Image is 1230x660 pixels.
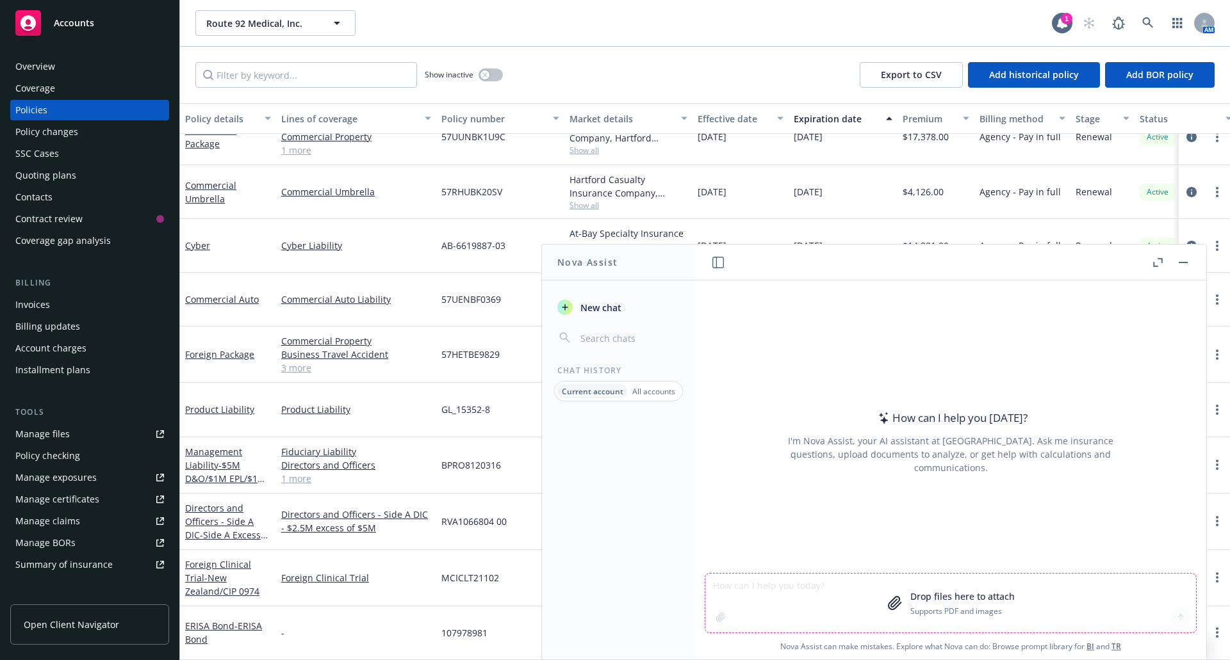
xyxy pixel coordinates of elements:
[980,112,1051,125] div: Billing method
[15,467,97,488] div: Manage exposures
[1076,130,1112,143] span: Renewal
[425,69,473,80] span: Show inactive
[570,173,687,200] div: Hartford Casualty Insurance Company, Hartford Insurance Group
[281,626,284,640] span: -
[794,112,878,125] div: Expiration date
[10,554,169,575] a: Summary of insurance
[281,112,417,125] div: Lines of coverage
[1209,402,1225,417] a: more
[903,130,949,143] span: $17,378.00
[1209,457,1225,472] a: more
[542,365,695,376] div: Chat History
[794,239,823,252] span: [DATE]
[564,103,693,134] button: Market details
[910,590,1015,603] p: Drop files here to attach
[281,361,431,374] a: 3 more
[794,185,823,198] span: [DATE]
[15,165,76,186] div: Quoting plans
[1106,10,1131,36] a: Report a Bug
[10,56,169,77] a: Overview
[903,185,944,198] span: $4,126.00
[1209,513,1225,529] a: more
[10,277,169,289] div: Billing
[10,338,169,358] a: Account charges
[1184,238,1199,254] a: circleInformation
[1140,112,1218,125] div: Status
[1209,292,1225,307] a: more
[570,112,673,125] div: Market details
[552,296,685,319] button: New chat
[441,130,505,143] span: 57UUNBK1U9C
[898,103,974,134] button: Premium
[1086,641,1094,652] a: BI
[980,239,1061,252] span: Agency - Pay in full
[441,515,507,528] span: RVA1066804 00
[10,143,169,164] a: SSC Cases
[974,103,1070,134] button: Billing method
[15,187,53,207] div: Contacts
[281,293,431,306] a: Commercial Auto Liability
[281,143,431,157] a: 1 more
[570,227,687,254] div: At-Bay Specialty Insurance Company, At-Bay, Inc., CRC Group
[195,10,356,36] button: Route 92 Medical, Inc.
[698,112,769,125] div: Effective date
[15,338,86,358] div: Account charges
[10,467,169,488] a: Manage exposures
[1165,10,1190,36] a: Switch app
[1145,131,1170,143] span: Active
[281,130,431,143] a: Commercial Property
[794,130,823,143] span: [DATE]
[441,185,502,198] span: 57RHUBK20SV
[441,348,500,361] span: 57HETBE9829
[436,103,564,134] button: Policy number
[281,239,431,252] a: Cyber Liability
[910,606,1015,616] p: Supports PDF and images
[789,103,898,134] button: Expiration date
[700,633,1201,659] span: Nova Assist can make mistakes. Explore what Nova can do: Browse prompt library for and
[441,112,545,125] div: Policy number
[1135,10,1161,36] a: Search
[578,329,680,347] input: Search chats
[1111,641,1121,652] a: TR
[10,406,169,419] div: Tools
[185,620,262,645] a: ERISA Bond
[185,112,257,125] div: Policy details
[281,445,431,458] a: Fiduciary Liability
[1209,184,1225,200] a: more
[441,239,505,252] span: AB-6619887-03
[1105,62,1215,88] button: Add BOR policy
[185,529,268,554] span: - Side A Excess $2.5M xs $5M
[15,100,47,120] div: Policies
[557,255,618,269] h1: Nova Assist
[15,424,70,444] div: Manage files
[968,62,1100,88] button: Add historical policy
[578,301,621,314] span: New chat
[980,185,1061,198] span: Agency - Pay in full
[10,209,169,229] a: Contract review
[15,446,80,466] div: Policy checking
[281,334,431,348] a: Commercial Property
[1145,240,1170,252] span: Active
[1076,185,1112,198] span: Renewal
[15,511,80,531] div: Manage claims
[1076,10,1102,36] a: Start snowing
[1076,239,1112,252] span: Renewal
[10,424,169,444] a: Manage files
[860,62,963,88] button: Export to CSV
[570,200,687,211] span: Show all
[693,103,789,134] button: Effective date
[10,78,169,99] a: Coverage
[1184,184,1199,200] a: circleInformation
[10,316,169,337] a: Billing updates
[698,239,726,252] span: [DATE]
[276,103,436,134] button: Lines of coverage
[54,18,94,28] span: Accounts
[281,185,431,198] a: Commercial Umbrella
[15,209,83,229] div: Contract review
[441,293,501,306] span: 57UENBF0369
[441,626,488,640] span: 107978981
[1076,112,1115,125] div: Stage
[903,239,949,252] span: $14,921.00
[10,122,169,142] a: Policy changes
[15,230,111,251] div: Coverage gap analysis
